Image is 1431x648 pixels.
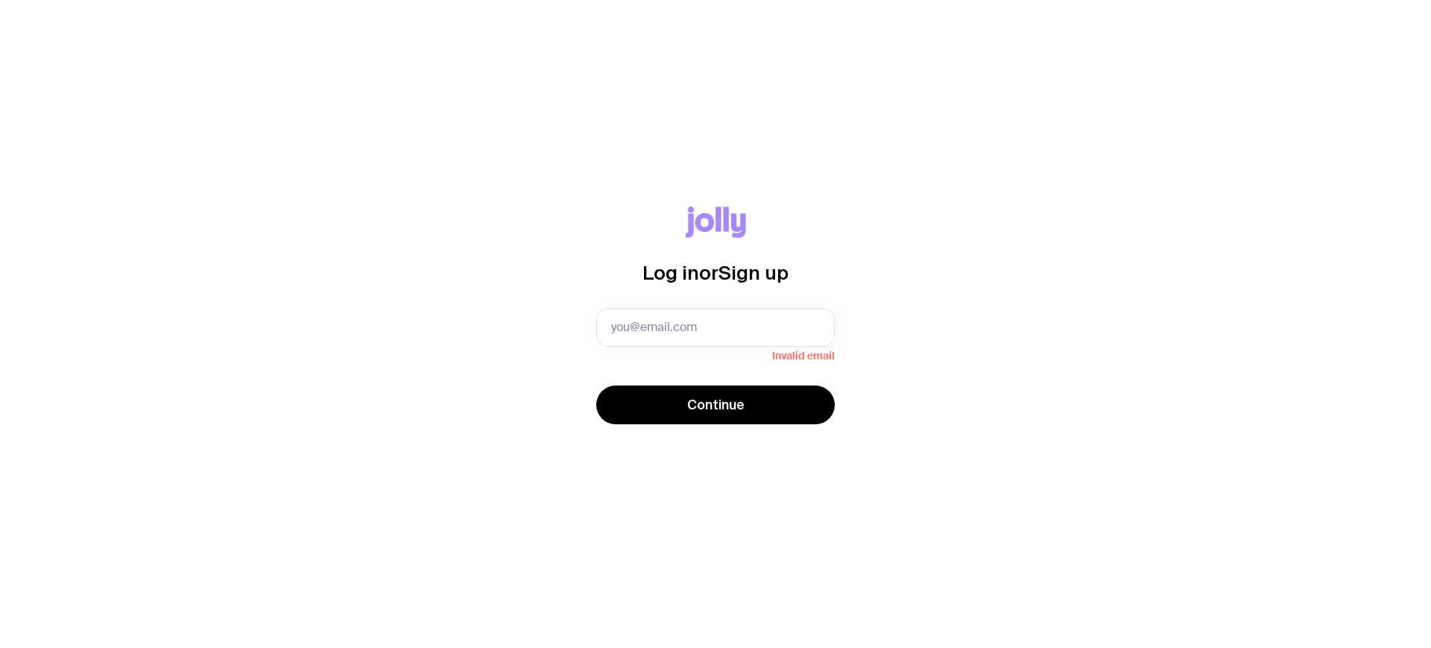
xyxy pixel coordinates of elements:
span: Invalid email [596,347,835,362]
input: you@email.com [596,308,835,347]
span: Continue [687,396,745,414]
span: Log in [642,262,699,283]
span: Sign up [718,262,789,283]
span: or [699,262,718,283]
button: Continue [596,386,835,424]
